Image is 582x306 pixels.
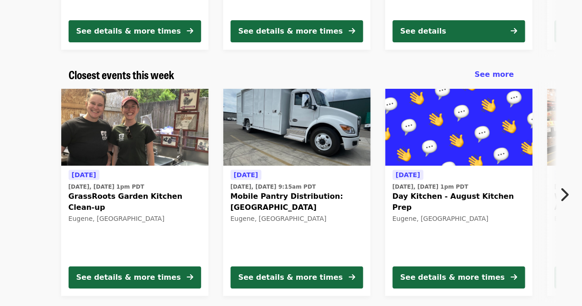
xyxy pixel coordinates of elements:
a: See details for "Mobile Pantry Distribution: Bethel School District" [223,89,370,296]
span: [DATE] [234,171,258,179]
button: Next item [552,182,582,208]
i: arrow-right icon [511,273,517,282]
div: See details & more times [76,272,181,283]
span: [DATE] [72,171,96,179]
div: Closest events this week [61,68,521,81]
button: See details & more times [69,20,201,42]
time: [DATE], [DATE] 1pm PDT [392,183,468,191]
button: See details & more times [69,266,201,289]
div: Eugene, [GEOGRAPHIC_DATA] [392,215,525,223]
time: [DATE], [DATE] 1pm PDT [69,183,144,191]
a: See details for "GrassRoots Garden Kitchen Clean-up" [61,89,208,296]
i: arrow-right icon [349,273,355,282]
div: Eugene, [GEOGRAPHIC_DATA] [69,215,201,223]
i: arrow-right icon [511,27,517,35]
div: See details & more times [238,26,343,37]
span: See more [474,70,513,79]
i: arrow-right icon [187,27,193,35]
img: GrassRoots Garden Kitchen Clean-up organized by FOOD For Lane County [61,89,208,166]
span: GrassRoots Garden Kitchen Clean-up [69,191,201,213]
button: See details & more times [392,266,525,289]
i: arrow-right icon [349,27,355,35]
span: Mobile Pantry Distribution: [GEOGRAPHIC_DATA] [230,191,363,213]
div: See details & more times [238,272,343,283]
span: Day Kitchen - August Kitchen Prep [392,191,525,213]
div: Eugene, [GEOGRAPHIC_DATA] [230,215,363,223]
div: See details & more times [76,26,181,37]
a: Closest events this week [69,68,174,81]
img: Mobile Pantry Distribution: Bethel School District organized by FOOD For Lane County [223,89,370,166]
div: See details & more times [400,272,505,283]
button: See details & more times [230,266,363,289]
span: Closest events this week [69,66,174,82]
i: arrow-right icon [187,273,193,282]
time: [DATE], [DATE] 9:15am PDT [230,183,316,191]
img: Day Kitchen - August Kitchen Prep organized by FOOD For Lane County [385,89,532,166]
div: See details [400,26,446,37]
a: See details for "Day Kitchen - August Kitchen Prep" [385,89,532,296]
span: [DATE] [396,171,420,179]
i: chevron-right icon [559,186,569,203]
button: See details [392,20,525,42]
button: See details & more times [230,20,363,42]
a: See more [474,69,513,80]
